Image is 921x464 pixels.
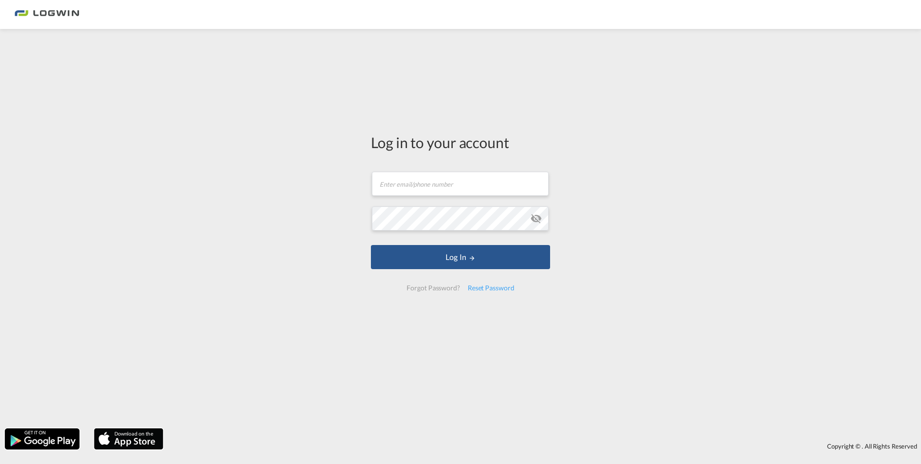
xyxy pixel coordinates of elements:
[464,279,518,297] div: Reset Password
[14,4,79,26] img: bc73a0e0d8c111efacd525e4c8ad7d32.png
[372,172,549,196] input: Enter email/phone number
[168,438,921,454] div: Copyright © . All Rights Reserved
[371,132,550,152] div: Log in to your account
[530,213,542,224] md-icon: icon-eye-off
[371,245,550,269] button: LOGIN
[4,427,80,450] img: google.png
[93,427,164,450] img: apple.png
[403,279,463,297] div: Forgot Password?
